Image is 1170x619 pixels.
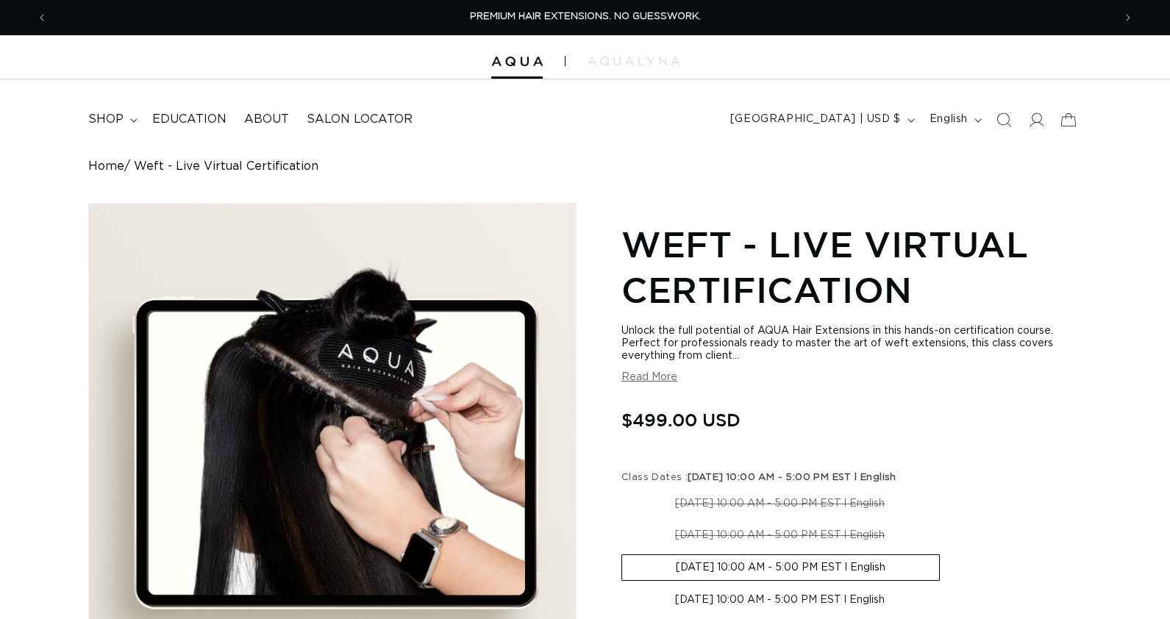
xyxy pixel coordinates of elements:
[152,112,226,127] span: Education
[307,112,413,127] span: Salon Locator
[491,57,543,67] img: Aqua Hair Extensions
[88,160,1082,173] nav: breadcrumbs
[721,106,921,134] button: [GEOGRAPHIC_DATA] | USD $
[26,4,58,32] button: Previous announcement
[730,112,901,127] span: [GEOGRAPHIC_DATA] | USD $
[79,103,143,136] summary: shop
[143,103,235,136] a: Education
[470,12,701,21] span: PREMIUM HAIR EXTENSIONS. NO GUESSWORK.
[235,103,298,136] a: About
[134,160,318,173] span: Weft - Live Virtual Certification
[621,406,741,434] span: $499.00 USD
[298,103,421,136] a: Salon Locator
[621,371,677,384] button: Read More
[988,104,1020,136] summary: Search
[621,491,938,516] label: [DATE] 10:00 AM - 5:00 PM EST l English
[621,554,940,581] label: [DATE] 10:00 AM - 5:00 PM EST l English
[621,587,938,612] label: [DATE] 10:00 AM - 5:00 PM EST l English
[244,112,289,127] span: About
[621,221,1082,313] h1: Weft - Live Virtual Certification
[688,473,896,482] span: [DATE] 10:00 AM - 5:00 PM EST l English
[1112,4,1144,32] button: Next announcement
[88,160,124,173] a: Home
[588,57,679,65] img: aqualyna.com
[930,112,968,127] span: English
[621,470,898,485] legend: Class Dates :
[88,112,124,127] span: shop
[921,106,988,134] button: English
[621,325,1082,362] div: Unlock the full potential of AQUA Hair Extensions in this hands-on certification course. Perfect ...
[621,523,938,548] label: [DATE] 10:00 AM - 5:00 PM EST l English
